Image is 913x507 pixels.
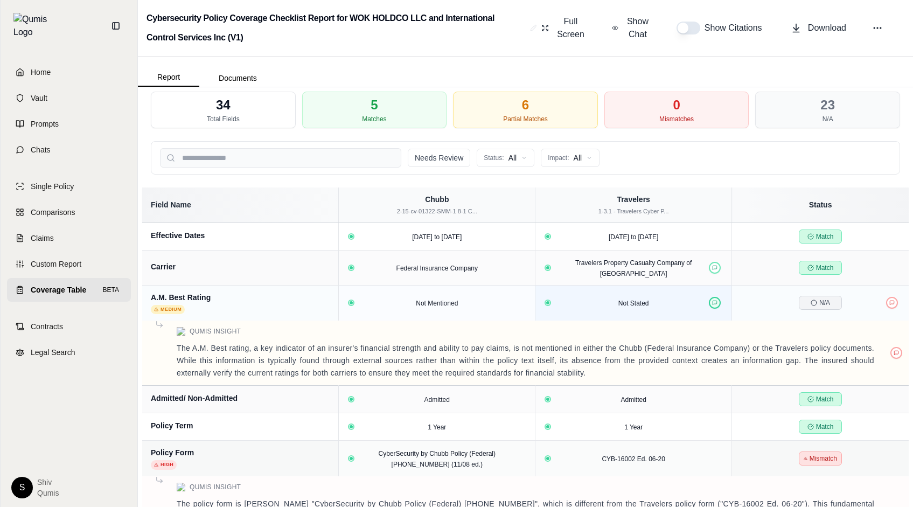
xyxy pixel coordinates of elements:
[190,483,241,491] span: Qumis Insight
[522,96,529,114] div: 6
[7,138,131,162] a: Chats
[216,96,231,114] div: 34
[7,200,131,224] a: Comparisons
[7,175,131,198] a: Single Policy
[608,11,655,45] button: Show Chat
[673,96,680,114] div: 0
[31,321,63,332] span: Contracts
[100,284,122,295] span: BETA
[37,477,59,488] span: Shiv
[13,13,54,39] img: Qumis Logo
[151,292,330,303] div: A.M. Best Rating
[886,297,898,309] button: Negative feedback provided
[345,194,528,205] div: Chubb
[31,93,47,103] span: Vault
[609,233,658,241] span: [DATE] to [DATE]
[799,420,842,434] span: Match
[428,423,446,431] span: 1 Year
[7,86,131,110] a: Vault
[799,296,842,310] span: N/A
[542,207,725,216] div: 1-3.1 - Travelers Cyber P...
[575,259,692,277] span: Travelers Property Casualty Company of [GEOGRAPHIC_DATA]
[177,483,185,491] img: Qumis Logo
[31,284,86,295] span: Coverage Table
[709,297,721,309] button: Positive feedback provided
[625,15,651,41] span: Show Chat
[555,15,586,41] span: Full Screen
[624,423,643,431] span: 1 Year
[7,252,131,276] a: Custom Report
[177,327,185,336] img: Qumis Logo
[345,207,528,216] div: 2-15-cv-01322-SMM-1 8-1 C...
[541,149,600,167] button: Impact:All
[416,300,458,307] span: Not Mentioned
[412,233,462,241] span: [DATE] to [DATE]
[542,194,725,205] div: Travelers
[151,393,330,404] div: Admitted/ Non-Admitted
[396,265,478,272] span: Federal Insurance Company
[503,115,548,123] div: Partial Matches
[31,233,54,244] span: Claims
[477,149,534,167] button: Status:All
[709,262,721,274] button: Positive feedback provided
[799,230,842,244] span: Match
[151,420,330,431] div: Policy Term
[31,207,75,218] span: Comparisons
[621,396,646,404] span: Admitted
[362,115,386,123] div: Matches
[31,119,59,129] span: Prompts
[207,115,240,123] div: Total Fields
[31,259,81,269] span: Custom Report
[786,17,851,39] button: Download
[142,187,339,223] th: Field Name
[799,452,842,466] span: Mismatch
[147,9,526,47] h2: Cybersecurity Policy Coverage Checklist Report for WOK HOLDCO LLC and International Control Servi...
[7,226,131,250] a: Claims
[190,327,241,336] span: Qumis Insight
[151,447,330,458] div: Policy Form
[7,341,131,364] a: Legal Search
[823,115,833,123] div: N/A
[7,112,131,136] a: Prompts
[7,278,131,302] a: Coverage TableBETA
[705,22,765,34] span: Show Citations
[31,144,51,155] span: Chats
[177,342,874,379] p: The A.M. Best rating, a key indicator of an insurer's financial strength and ability to pay claim...
[151,460,177,470] span: High
[537,11,590,45] button: Full Screen
[890,347,902,359] button: Negative feedback provided
[7,315,131,338] a: Contracts
[659,115,694,123] div: Mismatches
[37,488,59,498] span: Qumis
[31,181,74,192] span: Single Policy
[138,68,199,87] button: Report
[199,70,276,87] button: Documents
[574,152,582,163] span: All
[408,149,470,167] button: Needs Review
[618,300,649,307] span: Not Stated
[151,305,185,315] span: Medium
[7,60,131,84] a: Home
[508,152,517,163] span: All
[548,154,569,162] span: Impact:
[379,450,496,468] span: CyberSecurity by Chubb Policy (Federal) [PHONE_NUMBER] (11/08 ed.)
[602,455,665,463] span: CYB-16002 Ed. 06-20
[799,261,842,275] span: Match
[371,96,378,114] div: 5
[151,230,330,241] div: Effective Dates
[31,347,75,358] span: Legal Search
[424,396,450,404] span: Admitted
[732,187,909,223] th: Status
[820,96,835,114] div: 23
[799,392,842,406] span: Match
[107,17,124,34] button: Collapse sidebar
[31,67,51,78] span: Home
[11,477,33,498] div: S
[484,154,504,162] span: Status:
[808,22,846,34] span: Download
[151,261,330,272] div: Carrier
